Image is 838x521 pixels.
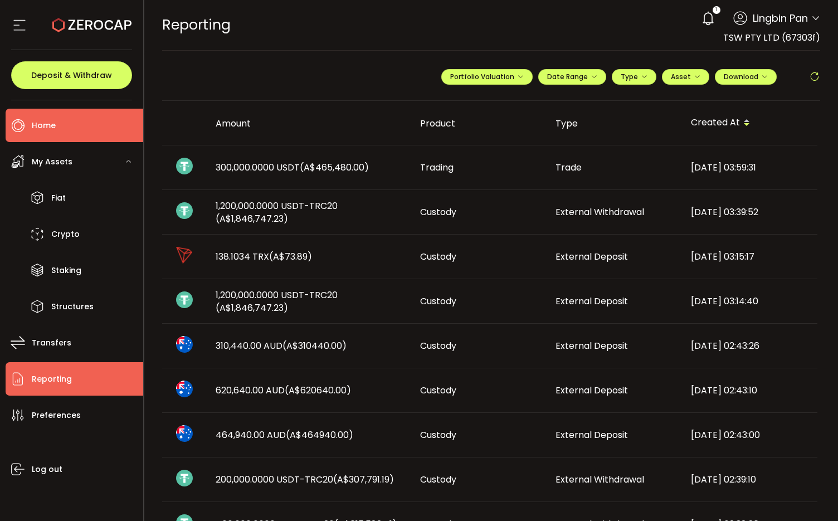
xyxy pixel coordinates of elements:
span: Asset [671,72,691,81]
img: usdt_portfolio.svg [176,158,193,174]
img: trx_portfolio.png [176,247,193,264]
button: Deposit & Withdraw [11,61,132,89]
span: Custody [420,250,456,263]
span: Portfolio Valuation [450,72,524,81]
img: usdt_portfolio.svg [176,291,193,308]
span: Type [621,72,647,81]
span: Preferences [32,407,81,423]
button: Date Range [538,69,606,85]
span: (A$307,791.19) [333,473,394,486]
span: External Deposit [556,429,628,441]
span: Trade [556,161,582,174]
span: Date Range [547,72,597,81]
span: Custody [420,384,456,397]
img: usdt_portfolio.svg [176,470,193,486]
span: 620,640.00 AUD [216,384,351,397]
span: Log out [32,461,62,478]
span: 138.1034 TRX [216,250,312,263]
span: External Deposit [556,339,628,352]
span: Custody [420,295,456,308]
span: Reporting [162,15,231,35]
span: Fiat [51,190,66,206]
span: Reporting [32,371,72,387]
button: Portfolio Valuation [441,69,533,85]
span: Custody [420,473,456,486]
div: Amount [207,117,411,130]
span: TSW PTY LTD (67303f) [723,31,820,44]
div: [DATE] 03:14:40 [682,295,817,308]
span: (A$1,846,747.23) [216,212,288,225]
span: Deposit & Withdraw [31,71,112,79]
span: 300,000.0000 USDT [216,161,369,174]
span: Structures [51,299,94,315]
span: (A$73.89) [269,250,312,263]
span: My Assets [32,154,72,170]
span: Staking [51,262,81,279]
div: [DATE] 02:39:10 [682,473,817,486]
span: Transfers [32,335,71,351]
span: 1 [715,6,717,14]
div: Type [547,117,682,130]
div: [DATE] 02:43:26 [682,339,817,352]
span: 200,000.0000 USDT-TRC20 [216,473,394,486]
span: External Deposit [556,250,628,263]
div: [DATE] 03:59:31 [682,161,817,174]
img: aud_portfolio.svg [176,336,193,353]
button: Type [612,69,656,85]
span: External Withdrawal [556,473,644,486]
iframe: Chat Widget [705,401,838,521]
span: External Withdrawal [556,206,644,218]
span: Trading [420,161,454,174]
span: External Deposit [556,384,628,397]
span: 1,200,000.0000 USDT-TRC20 [216,289,402,314]
span: External Deposit [556,295,628,308]
div: Product [411,117,547,130]
div: [DATE] 02:43:10 [682,384,817,397]
span: 310,440.00 AUD [216,339,347,352]
span: Lingbin Pan [753,11,808,26]
span: (A$1,846,747.23) [216,301,288,314]
div: [DATE] 03:39:52 [682,206,817,218]
div: [DATE] 02:43:00 [682,429,817,441]
span: (A$464940.00) [286,429,353,441]
button: Download [715,69,777,85]
span: Custody [420,339,456,352]
div: [DATE] 03:15:17 [682,250,817,263]
span: 1,200,000.0000 USDT-TRC20 [216,199,402,225]
img: usdt_portfolio.svg [176,202,193,219]
span: (A$620640.00) [285,384,351,397]
span: Download [724,72,768,81]
span: (A$465,480.00) [300,161,369,174]
span: Home [32,118,56,134]
span: Crypto [51,226,80,242]
span: Custody [420,206,456,218]
div: Created At [682,114,817,133]
img: aud_portfolio.svg [176,381,193,397]
span: (A$310440.00) [282,339,347,352]
span: Custody [420,429,456,441]
img: aud_portfolio.svg [176,425,193,442]
span: 464,940.00 AUD [216,429,353,441]
button: Asset [662,69,709,85]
